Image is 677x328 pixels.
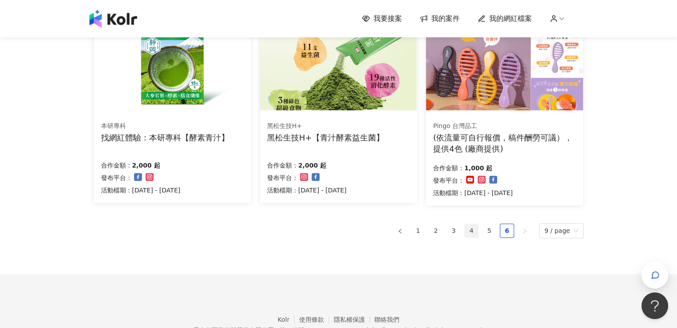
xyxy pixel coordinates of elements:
[267,132,384,143] div: 黑松生技H+【青汁酵素益生菌】
[482,224,496,237] a: 5
[132,160,160,171] p: 2,000 起
[299,316,334,323] a: 使用條款
[539,223,584,238] div: Page Size
[278,316,299,323] a: Kolr
[101,132,229,143] div: 找網紅體驗：本研專科【酵素青汁】
[411,224,425,238] li: 1
[500,224,514,237] a: 6
[374,316,399,323] a: 聯絡我們
[447,224,460,237] a: 3
[267,185,347,196] p: 活動檔期：[DATE] - [DATE]
[101,160,132,171] p: 合作金額：
[518,224,532,238] li: Next Page
[433,175,464,186] p: 發布平台：
[489,14,532,24] span: 我的網紅檔案
[522,228,527,234] span: right
[544,224,578,238] span: 9 / page
[464,163,492,173] p: 1,000 起
[267,160,298,171] p: 合作金額：
[267,172,298,183] p: 發布平台：
[429,224,442,237] a: 2
[393,224,407,238] li: Previous Page
[393,224,407,238] button: left
[101,172,132,183] p: 發布平台：
[433,132,576,154] div: (依流量可自行報價，稿件酬勞可議），提供4色 (廠商提供)
[89,10,137,28] img: logo
[397,228,403,234] span: left
[478,14,532,24] a: 我的網紅檔案
[429,224,443,238] li: 2
[334,316,375,323] a: 隱私權保護
[500,224,514,238] li: 6
[298,160,326,171] p: 2,000 起
[101,185,181,196] p: 活動檔期：[DATE] - [DATE]
[431,14,460,24] span: 我的案件
[518,224,532,238] button: right
[446,224,461,238] li: 3
[101,122,229,131] div: 本研專科
[641,292,668,319] iframe: Help Scout Beacon - Open
[362,14,402,24] a: 我要接案
[373,14,402,24] span: 我要接案
[433,122,576,131] div: Pingo 台灣品工
[433,188,513,198] p: 活動檔期：[DATE] - [DATE]
[411,224,425,237] a: 1
[267,122,384,131] div: 黑松生技H+
[420,14,460,24] a: 我的案件
[465,224,478,237] a: 4
[433,163,464,173] p: 合作金額：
